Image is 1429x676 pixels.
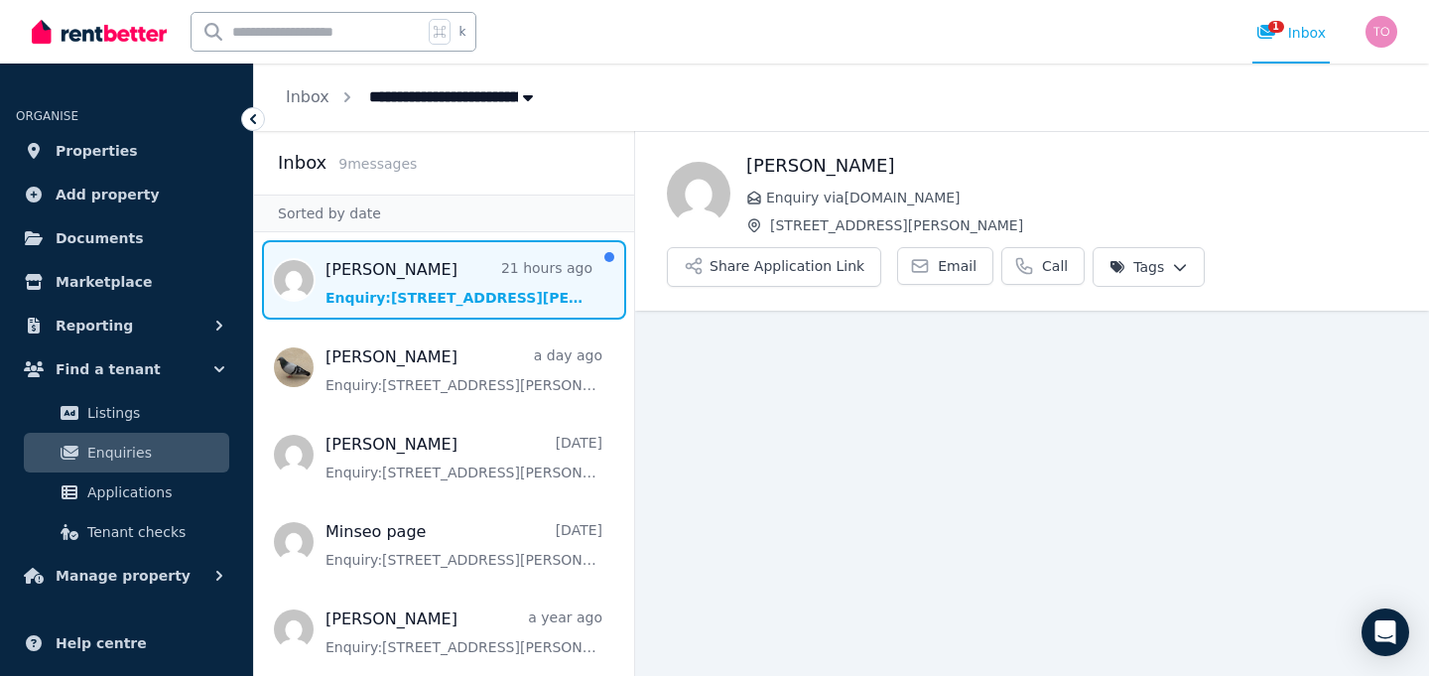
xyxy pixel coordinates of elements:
a: Marketplace [16,262,237,302]
a: [PERSON_NAME]21 hours agoEnquiry:[STREET_ADDRESS][PERSON_NAME]. [325,258,592,308]
span: Listings [87,401,221,425]
img: RentBetter [32,17,167,47]
a: Properties [16,131,237,171]
img: Dom Birch [667,162,730,225]
span: Email [938,256,976,276]
span: Manage property [56,564,191,588]
h1: [PERSON_NAME] [746,152,1397,180]
button: Reporting [16,306,237,345]
span: Tags [1109,257,1164,277]
a: Enquiries [24,433,229,473]
span: Enquiries [87,441,221,465]
button: Tags [1093,247,1205,287]
span: Documents [56,226,144,250]
a: Tenant checks [24,512,229,552]
span: k [458,24,465,40]
nav: Breadcrumb [254,64,570,131]
a: Add property [16,175,237,214]
img: Tomer [1365,16,1397,48]
a: [PERSON_NAME]a year agoEnquiry:[STREET_ADDRESS][PERSON_NAME]. [325,608,602,657]
button: Share Application Link [667,247,881,287]
a: Minseo page[DATE]Enquiry:[STREET_ADDRESS][PERSON_NAME]. [325,520,602,570]
div: Sorted by date [254,195,634,232]
div: Inbox [1256,23,1326,43]
span: Tenant checks [87,520,221,544]
button: Manage property [16,556,237,596]
span: ORGANISE [16,109,78,123]
div: Open Intercom Messenger [1362,608,1409,656]
a: Applications [24,473,229,512]
span: Find a tenant [56,357,161,381]
span: Marketplace [56,270,152,294]
a: Email [897,247,993,285]
span: [STREET_ADDRESS][PERSON_NAME] [770,215,1397,235]
a: Inbox [286,87,329,106]
span: Applications [87,480,221,504]
button: Find a tenant [16,349,237,389]
a: Help centre [16,623,237,663]
span: Enquiry via [DOMAIN_NAME] [766,188,1397,207]
span: 1 [1268,21,1284,33]
span: Add property [56,183,160,206]
span: Help centre [56,631,147,655]
span: Reporting [56,314,133,338]
a: Call [1001,247,1085,285]
a: [PERSON_NAME][DATE]Enquiry:[STREET_ADDRESS][PERSON_NAME]. [325,433,602,482]
span: Properties [56,139,138,163]
a: [PERSON_NAME]a day agoEnquiry:[STREET_ADDRESS][PERSON_NAME]. [325,345,602,395]
a: Documents [16,218,237,258]
a: Listings [24,393,229,433]
span: 9 message s [338,156,417,172]
span: Call [1042,256,1068,276]
h2: Inbox [278,149,326,177]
